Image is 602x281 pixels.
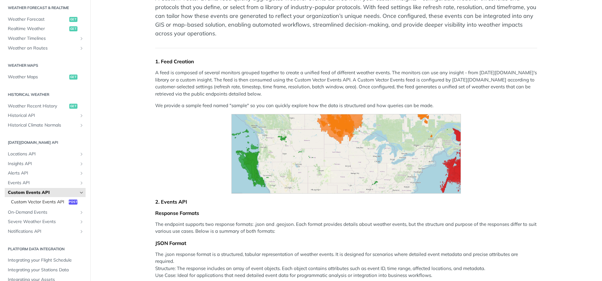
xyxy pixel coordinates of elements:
[79,123,84,128] button: Show subpages for Historical Climate Normals
[5,101,86,111] a: Weather Recent Historyget
[69,17,77,22] span: get
[8,151,77,157] span: Locations API
[5,111,86,120] a: Historical APIShow subpages for Historical API
[155,199,537,205] div: 2. Events API
[5,5,86,11] h2: Weather Forecast & realtime
[155,210,537,216] div: Response Formats
[8,35,77,42] span: Weather Timelines
[155,251,537,279] p: The .json response format is a structured, tabular representation of weather events. It is design...
[155,58,537,65] div: 1. Feed Creation
[79,171,84,176] button: Show subpages for Alerts API
[8,74,68,80] span: Weather Maps
[155,102,537,109] p: We provide a sample feed named "sample" so you can quickly explore how the data is structured and...
[69,104,77,109] span: get
[5,169,86,178] a: Alerts APIShow subpages for Alerts API
[5,188,86,197] a: Custom Events APIHide subpages for Custom Events API
[5,178,86,188] a: Events APIShow subpages for Events API
[5,140,86,145] h2: [DATE][DOMAIN_NAME] API
[79,152,84,157] button: Show subpages for Locations API
[79,36,84,41] button: Show subpages for Weather Timelines
[5,227,86,236] a: Notifications APIShow subpages for Notifications API
[8,180,77,186] span: Events API
[8,161,77,167] span: Insights API
[8,267,84,273] span: Integrating your Stations Data
[69,75,77,80] span: get
[8,209,77,216] span: On-Demand Events
[8,257,84,263] span: Integrating your Flight Schedule
[5,92,86,97] h2: Historical Weather
[155,69,537,97] p: A feed is composed of several monitors grouped together to create a unified feed of different wea...
[5,149,86,159] a: Locations APIShow subpages for Locations API
[8,170,77,176] span: Alerts API
[69,200,77,205] span: post
[11,199,67,205] span: Custom Vector Events API
[155,240,537,246] div: JSON Format
[5,121,86,130] a: Historical Climate NormalsShow subpages for Historical Climate Normals
[8,122,77,128] span: Historical Climate Normals
[5,72,86,82] a: Weather Mapsget
[155,221,537,235] p: The endpoint supports two response formats: .json and .geojson. Each format provides details abou...
[5,34,86,43] a: Weather TimelinesShow subpages for Weather Timelines
[79,180,84,185] button: Show subpages for Events API
[69,26,77,31] span: get
[79,210,84,215] button: Show subpages for On-Demand Events
[5,265,86,275] a: Integrating your Stations Data
[79,190,84,195] button: Hide subpages for Custom Events API
[155,114,537,194] span: Expand image
[8,26,68,32] span: Realtime Weather
[8,16,68,23] span: Weather Forecast
[5,159,86,169] a: Insights APIShow subpages for Insights API
[5,217,86,226] a: Severe Weather EventsShow subpages for Severe Weather Events
[79,219,84,224] button: Show subpages for Severe Weather Events
[79,46,84,51] button: Show subpages for Weather on Routes
[5,44,86,53] a: Weather on RoutesShow subpages for Weather on Routes
[79,113,84,118] button: Show subpages for Historical API
[8,112,77,119] span: Historical API
[8,103,68,109] span: Weather Recent History
[79,229,84,234] button: Show subpages for Notifications API
[5,256,86,265] a: Integrating your Flight Schedule
[5,24,86,34] a: Realtime Weatherget
[5,208,86,217] a: On-Demand EventsShow subpages for On-Demand Events
[79,161,84,166] button: Show subpages for Insights API
[8,197,86,207] a: Custom Vector Events APIpost
[5,246,86,252] h2: Platform DATA integration
[8,45,77,51] span: Weather on Routes
[8,219,77,225] span: Severe Weather Events
[8,228,77,235] span: Notifications API
[8,190,77,196] span: Custom Events API
[5,63,86,68] h2: Weather Maps
[5,15,86,24] a: Weather Forecastget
